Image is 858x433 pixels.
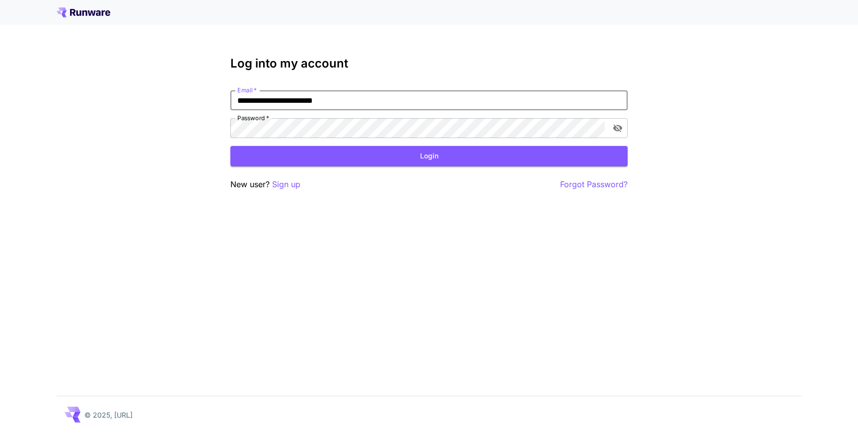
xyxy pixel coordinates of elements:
[84,410,133,420] p: © 2025, [URL]
[272,178,300,191] button: Sign up
[230,178,300,191] p: New user?
[230,57,628,71] h3: Log into my account
[230,146,628,166] button: Login
[560,178,628,191] button: Forgot Password?
[237,86,257,94] label: Email
[609,119,627,137] button: toggle password visibility
[237,114,269,122] label: Password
